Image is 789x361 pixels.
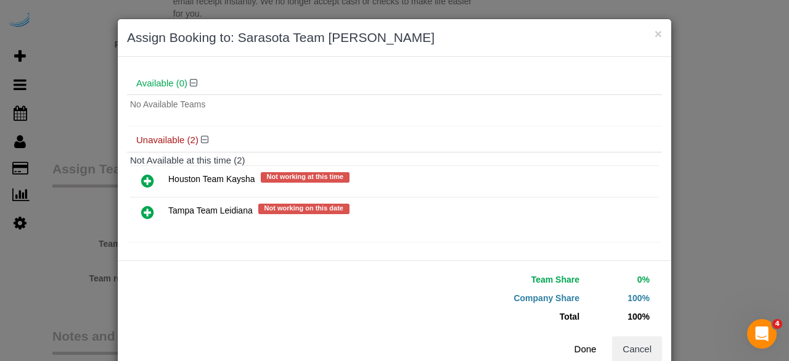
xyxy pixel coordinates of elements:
td: Total [404,307,583,326]
h4: Not Available at this time (2) [130,156,659,166]
span: Tampa Team Leidiana [168,206,253,216]
td: Team Share [404,270,583,289]
td: 0% [583,270,653,289]
span: Not working at this time [261,172,350,182]
span: Houston Team Kaysha [168,175,255,185]
h4: Available (0) [136,78,653,89]
td: 100% [583,307,653,326]
td: 100% [583,289,653,307]
button: × [655,27,662,40]
h4: Unavailable (2) [136,135,653,146]
span: No Available Teams [130,99,205,109]
h3: Assign Booking to: Sarasota Team [PERSON_NAME] [127,28,662,47]
iframe: Intercom live chat [747,319,777,349]
span: 4 [772,319,782,329]
span: Not working on this date [258,204,350,214]
td: Company Share [404,289,583,307]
